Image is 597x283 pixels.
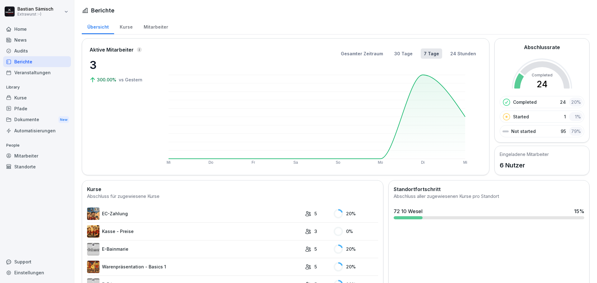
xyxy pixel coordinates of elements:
a: Standorte [3,161,71,172]
h2: Abschlussrate [524,43,560,51]
p: 5 [314,210,317,217]
a: News [3,34,71,45]
p: 3 [314,228,317,235]
text: Mo [378,160,383,165]
p: Extrawurst :-) [17,12,53,16]
button: 24 Stunden [447,48,479,59]
a: Berichte [3,56,71,67]
div: 15 % [574,208,584,215]
text: Do [209,160,214,165]
a: Veranstaltungen [3,67,71,78]
p: Completed [513,99,537,105]
h2: Kurse [87,185,378,193]
text: Mi [167,160,171,165]
text: Fr [252,160,255,165]
p: 3 [90,57,152,73]
img: o0jxv81wch9w7dpx5j9jajgb.png [87,243,99,255]
p: People [3,140,71,150]
p: Aktive Mitarbeiter [90,46,134,53]
p: Bastian Sämisch [17,7,53,12]
a: Warenpräsentation - Basics 1 [87,261,302,273]
a: Mitarbeiter [138,18,174,34]
div: Abschluss für zugewiesene Kurse [87,193,378,200]
p: 300.00% [97,76,118,83]
img: u0y15gka0z4ri9ccuzpgvu6r.png [87,261,99,273]
button: 30 Tage [391,48,416,59]
div: 20 % [334,209,378,218]
p: Library [3,82,71,92]
div: Abschluss aller zugewiesenen Kurse pro Standort [394,193,584,200]
a: E-Bainmarie [87,243,302,255]
div: 20 % [334,262,378,272]
div: 0 % [334,227,378,236]
a: DokumenteNew [3,114,71,126]
a: Automatisierungen [3,125,71,136]
p: Started [513,113,529,120]
text: Di [421,160,424,165]
a: Übersicht [82,18,114,34]
a: Kurse [114,18,138,34]
text: Sa [294,160,298,165]
div: 1 % [569,112,583,121]
div: 20 % [569,98,583,107]
div: 72 10 Wesel [394,208,423,215]
a: Mitarbeiter [3,150,71,161]
div: New [58,116,69,123]
a: EC-Zahlung [87,208,302,220]
text: Mi [463,160,467,165]
p: 1 [564,113,566,120]
button: 7 Tage [421,48,442,59]
p: 24 [560,99,566,105]
a: Kasse - Preise [87,225,302,238]
p: 5 [314,246,317,252]
div: 20 % [334,244,378,254]
img: d5cfgpd1zv2dte7cvkgkhd65.png [87,208,99,220]
img: tmtwwrrfijzb34l6g3i3rahn.png [87,225,99,238]
button: Gesamter Zeitraum [338,48,386,59]
a: Einstellungen [3,267,71,278]
div: 79 % [569,127,583,136]
a: Kurse [3,92,71,103]
p: 5 [314,263,317,270]
h1: Berichte [91,6,114,15]
text: So [336,160,340,165]
a: Home [3,24,71,34]
a: Pfade [3,103,71,114]
p: Not started [511,128,536,135]
p: 95 [561,128,566,135]
div: Support [3,256,71,267]
h5: Eingeladene Mitarbeiter [500,151,549,157]
p: vs Gestern [119,76,142,83]
p: 6 Nutzer [500,161,549,170]
a: Audits [3,45,71,56]
a: 72 10 Wesel15% [391,205,587,222]
h2: Standortfortschritt [394,185,584,193]
div: Dokumente [3,114,71,126]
